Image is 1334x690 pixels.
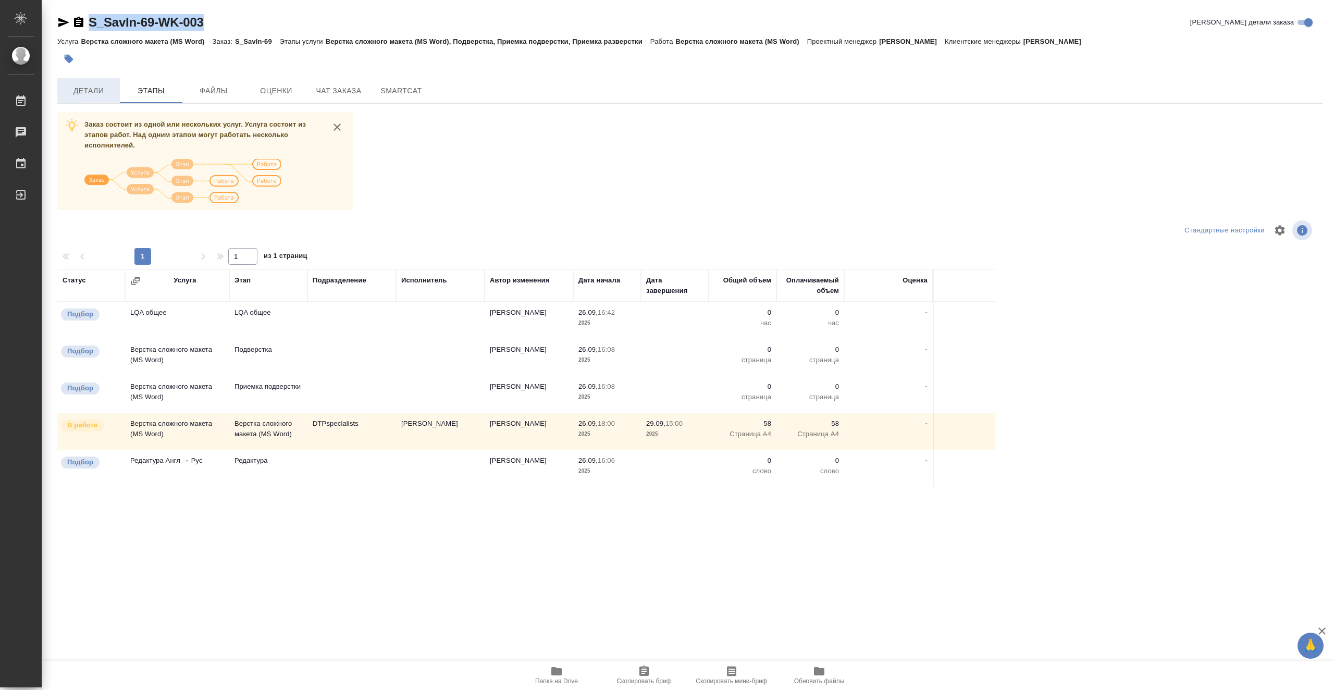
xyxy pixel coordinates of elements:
[234,344,302,355] p: Подверстка
[578,420,598,427] p: 26.09,
[925,383,928,390] a: -
[280,38,326,45] p: Этапы услуги
[782,318,839,328] p: час
[578,355,636,365] p: 2025
[213,38,235,45] p: Заказ:
[578,275,620,286] div: Дата начала
[723,275,771,286] div: Общий объем
[67,383,93,393] p: Подбор
[485,413,573,450] td: [PERSON_NAME]
[57,38,81,45] p: Услуга
[646,275,703,296] div: Дата завершения
[89,15,204,29] a: S_SavIn-69-WK-003
[650,38,676,45] p: Работа
[782,344,839,355] p: 0
[782,381,839,392] p: 0
[174,275,196,286] div: Услуга
[578,318,636,328] p: 2025
[125,413,229,450] td: Верстка сложного макета (MS Word)
[125,339,229,376] td: Верстка сложного макета (MS Word)
[1190,17,1294,28] span: [PERSON_NAME] детали заказа
[64,84,114,97] span: Детали
[578,346,598,353] p: 26.09,
[807,38,879,45] p: Проектный менеджер
[125,302,229,339] td: LQA общее
[329,119,345,135] button: close
[578,309,598,316] p: 26.09,
[376,84,426,97] span: SmartCat
[81,38,212,45] p: Верстка сложного макета (MS Word)
[313,275,366,286] div: Подразделение
[578,383,598,390] p: 26.09,
[578,466,636,476] p: 2025
[714,381,771,392] p: 0
[1267,218,1292,243] span: Настроить таблицу
[578,457,598,464] p: 26.09,
[714,318,771,328] p: час
[1298,633,1324,659] button: 🙏
[490,275,549,286] div: Автор изменения
[57,47,80,70] button: Добавить тэг
[67,420,97,430] p: В работе
[714,344,771,355] p: 0
[598,383,615,390] p: 16:08
[234,275,251,286] div: Этап
[485,339,573,376] td: [PERSON_NAME]
[714,455,771,466] p: 0
[714,418,771,429] p: 58
[782,466,839,476] p: слово
[485,450,573,487] td: [PERSON_NAME]
[189,84,239,97] span: Файлы
[1023,38,1089,45] p: [PERSON_NAME]
[126,84,176,97] span: Этапы
[130,276,141,286] button: Сгруппировать
[925,420,928,427] a: -
[307,413,396,450] td: DTPspecialists
[598,309,615,316] p: 16:42
[485,376,573,413] td: [PERSON_NAME]
[485,302,573,339] td: [PERSON_NAME]
[314,84,364,97] span: Чат заказа
[782,455,839,466] p: 0
[251,84,301,97] span: Оценки
[234,307,302,318] p: LQA общее
[782,418,839,429] p: 58
[57,16,70,29] button: Скопировать ссылку для ЯМессенджера
[714,429,771,439] p: Страница А4
[925,457,928,464] a: -
[598,420,615,427] p: 18:00
[234,381,302,392] p: Приемка подверстки
[665,420,683,427] p: 15:00
[945,38,1023,45] p: Клиентские менеджеры
[63,275,86,286] div: Статус
[396,413,485,450] td: [PERSON_NAME]
[67,457,93,467] p: Подбор
[925,309,928,316] a: -
[1292,220,1314,240] span: Посмотреть информацию
[235,38,280,45] p: S_SavIn-69
[782,275,839,296] div: Оплачиваемый объем
[578,392,636,402] p: 2025
[676,38,807,45] p: Верстка сложного макета (MS Word)
[925,346,928,353] a: -
[714,355,771,365] p: страница
[903,275,928,286] div: Оценка
[234,418,302,439] p: Верстка сложного макета (MS Word)
[578,429,636,439] p: 2025
[326,38,650,45] p: Верстка сложного макета (MS Word), Подверстка, Приемка подверстки, Приемка разверстки
[598,457,615,464] p: 16:06
[1302,635,1319,657] span: 🙏
[782,307,839,318] p: 0
[401,275,447,286] div: Исполнитель
[67,346,93,356] p: Подбор
[72,16,85,29] button: Скопировать ссылку
[782,355,839,365] p: страница
[234,455,302,466] p: Редактура
[264,250,307,265] span: из 1 страниц
[714,307,771,318] p: 0
[646,429,703,439] p: 2025
[782,429,839,439] p: Страница А4
[879,38,945,45] p: [PERSON_NAME]
[598,346,615,353] p: 16:08
[714,392,771,402] p: страница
